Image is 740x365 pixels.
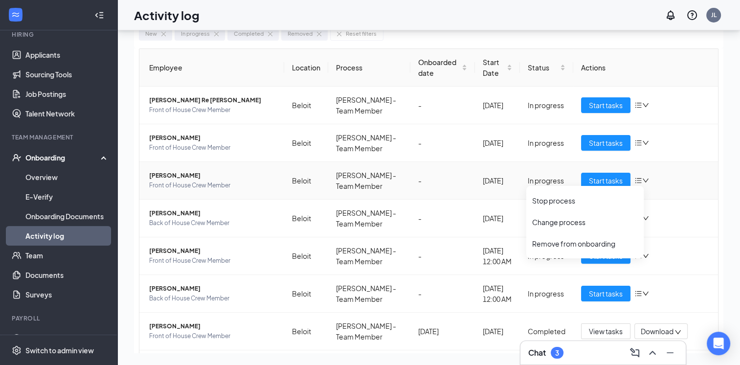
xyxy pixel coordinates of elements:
th: Employee [139,49,284,87]
svg: Collapse [94,10,104,20]
span: [PERSON_NAME] [149,246,276,256]
svg: Notifications [665,9,676,21]
div: [DATE] [418,326,467,337]
div: [DATE] 12:00 AM [483,283,512,304]
div: - [418,137,467,148]
td: [PERSON_NAME] - Team Member [328,162,410,200]
button: Start tasks [581,286,630,301]
div: Open Intercom Messenger [707,332,730,355]
td: Beloit [284,237,328,275]
td: [PERSON_NAME] - Team Member [328,200,410,237]
svg: QuestionInfo [686,9,698,21]
button: Start tasks [581,173,630,188]
div: Switch to admin view [25,345,94,355]
span: [PERSON_NAME] [149,171,276,181]
a: Onboarding Documents [25,206,109,226]
span: [PERSON_NAME] [149,208,276,218]
div: In progress [181,29,210,38]
th: Process [328,49,410,87]
td: [PERSON_NAME] - Team Member [328,87,410,124]
svg: WorkstreamLogo [11,10,21,20]
span: Start tasks [589,137,623,148]
div: JL [711,11,717,19]
span: bars [634,290,642,297]
span: Front of House Crew Member [149,143,276,153]
span: Status [528,62,558,73]
a: Activity log [25,226,109,246]
a: Surveys [25,285,109,304]
span: [PERSON_NAME] [149,133,276,143]
h1: Activity log [134,7,200,23]
span: bars [634,177,642,184]
div: [DATE] [483,326,512,337]
span: down [642,139,649,146]
button: ComposeMessage [627,345,643,361]
div: In progress [528,288,565,299]
div: - [418,288,467,299]
span: down [642,102,649,109]
td: Beloit [284,162,328,200]
svg: ComposeMessage [629,347,641,359]
div: New [145,29,157,38]
span: Front of House Crew Member [149,331,276,341]
div: Onboarding [25,153,101,162]
span: Start tasks [589,288,623,299]
span: down [642,177,649,184]
div: In progress [528,175,565,186]
div: [DATE] 12:00 AM [483,245,512,267]
div: Team Management [12,133,107,141]
th: Location [284,49,328,87]
button: Start tasks [581,97,630,113]
span: [PERSON_NAME] [149,321,276,331]
a: Team [25,246,109,265]
span: bars [634,139,642,147]
span: down [642,252,649,259]
div: [DATE] [483,100,512,111]
span: Front of House Crew Member [149,256,276,266]
div: [DATE] [483,137,512,148]
div: Removed [288,29,313,38]
th: Actions [573,49,718,87]
th: Start Date [475,49,520,87]
div: In progress [528,137,565,148]
a: PayrollCrown [25,329,109,348]
span: Start tasks [589,100,623,111]
div: Completed [234,29,264,38]
div: Completed [528,326,565,337]
svg: Minimize [664,347,676,359]
a: Applicants [25,45,109,65]
div: Payroll [12,314,107,322]
div: Change process [532,217,638,227]
button: ChevronUp [645,345,660,361]
div: Hiring [12,30,107,39]
a: Job Postings [25,84,109,104]
td: [PERSON_NAME] - Team Member [328,275,410,313]
td: Beloit [284,275,328,313]
span: Front of House Crew Member [149,105,276,115]
span: Front of House Crew Member [149,181,276,190]
span: [PERSON_NAME] Re [PERSON_NAME] [149,95,276,105]
div: [DATE] [483,175,512,186]
span: [PERSON_NAME] [149,284,276,294]
svg: ChevronUp [647,347,658,359]
td: [PERSON_NAME] - Team Member [328,313,410,350]
div: Reset filters [346,29,377,38]
span: Start Date [483,57,505,78]
th: Onboarded date [410,49,475,87]
div: - [418,175,467,186]
span: Onboarded date [418,57,460,78]
div: - [418,100,467,111]
a: Sourcing Tools [25,65,109,84]
button: Minimize [662,345,678,361]
div: In progress [528,100,565,111]
a: E-Verify [25,187,109,206]
span: bars [634,101,642,109]
button: View tasks [581,323,630,339]
span: Start tasks [589,175,623,186]
th: Status [520,49,573,87]
td: Beloit [284,124,328,162]
span: Download [641,326,673,337]
div: 3 [555,349,559,357]
div: Stop process [532,196,638,205]
td: Beloit [284,313,328,350]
